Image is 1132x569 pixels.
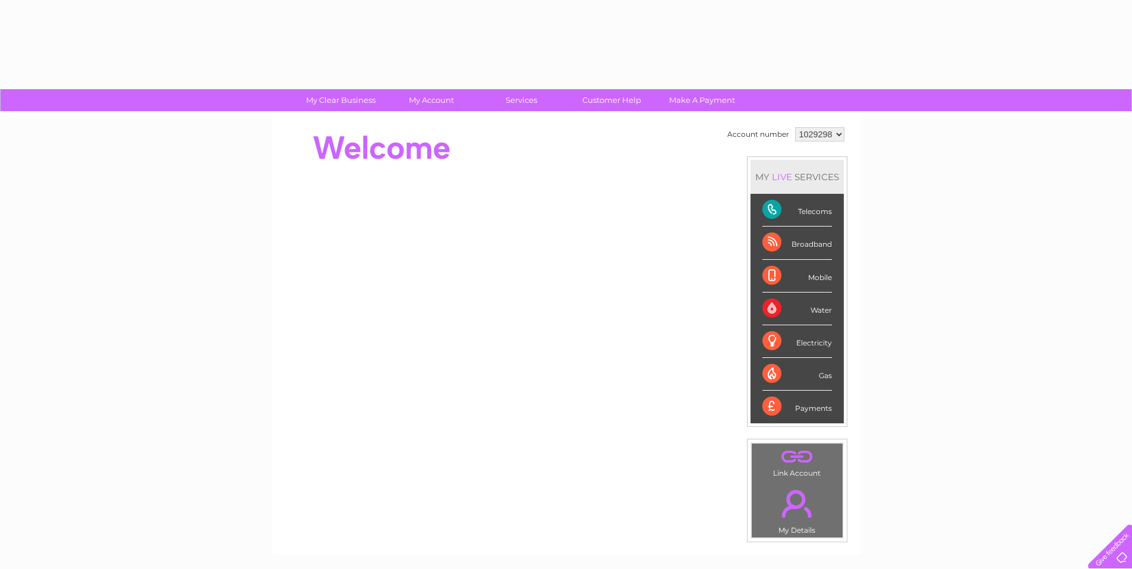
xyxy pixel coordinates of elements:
div: Electricity [762,325,832,358]
div: Water [762,293,832,325]
div: Payments [762,391,832,423]
div: Gas [762,358,832,391]
a: Make A Payment [653,89,751,111]
td: Account number [724,124,792,144]
div: LIVE [770,171,794,183]
div: Telecoms [762,194,832,227]
td: Link Account [751,443,843,480]
a: . [755,447,840,467]
td: My Details [751,480,843,538]
a: My Clear Business [292,89,390,111]
div: MY SERVICES [751,160,844,194]
a: Services [472,89,570,111]
div: Broadband [762,227,832,259]
div: Mobile [762,260,832,293]
a: . [755,483,840,524]
a: My Account [382,89,480,111]
a: Customer Help [563,89,661,111]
